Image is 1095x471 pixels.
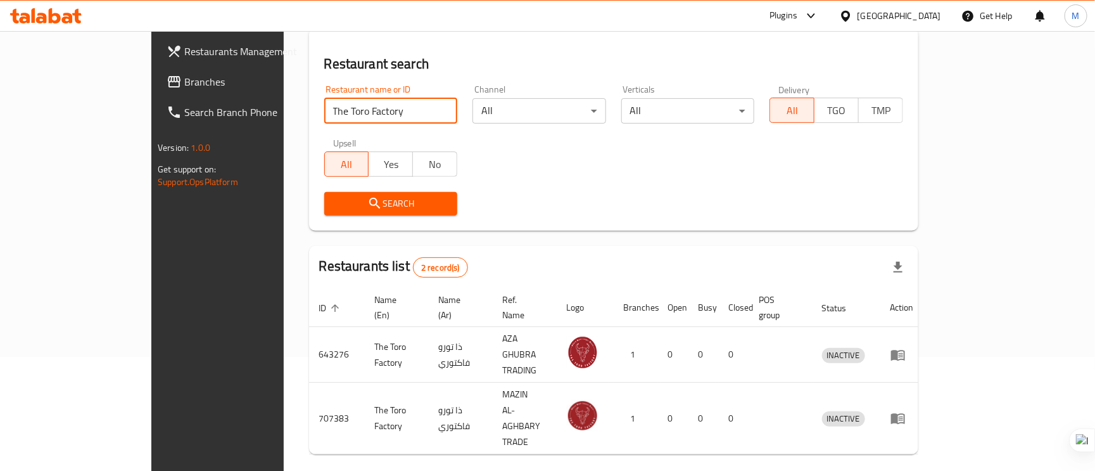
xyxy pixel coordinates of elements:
span: Search [334,196,448,212]
td: ذا تورو فاكتوري [429,383,493,455]
button: Yes [368,152,413,177]
td: 707383 [309,383,365,455]
span: Version: [158,139,189,156]
div: Total records count [413,257,468,278]
button: No [412,152,457,177]
div: INACTIVE [822,348,865,363]
td: 1 [614,383,658,455]
span: TMP [864,101,898,120]
button: Search [324,192,458,216]
span: No [418,155,452,174]
span: Status [822,300,863,316]
span: Name (En) [375,292,414,323]
td: 0 [719,327,749,383]
td: 0 [658,383,688,455]
span: All [330,155,364,174]
button: TGO [814,98,859,123]
button: TMP [858,98,903,123]
div: Menu [890,347,914,363]
span: INACTIVE [822,348,865,363]
span: Restaurants Management [184,44,324,59]
span: POS group [759,292,797,323]
th: Busy [688,288,719,327]
td: AZA GHUBRA TRADING [493,327,557,383]
span: INACTIVE [822,411,865,426]
button: All [324,152,369,177]
a: Restaurants Management [156,36,334,67]
span: Ref. Name [503,292,541,323]
td: ذا تورو فاكتوري [429,327,493,383]
a: Support.OpsPlatform [158,174,238,190]
h2: Restaurant search [324,55,903,74]
td: 0 [719,383,749,455]
span: 1.0.0 [191,139,210,156]
td: 0 [658,327,688,383]
h2: Restaurants list [319,257,468,278]
td: 1 [614,327,658,383]
th: Open [658,288,688,327]
div: Export file [883,252,913,283]
span: ID [319,300,343,316]
span: Yes [374,155,408,174]
span: All [775,101,809,120]
a: Branches [156,67,334,97]
td: 0 [688,327,719,383]
th: Closed [719,288,749,327]
span: TGO [820,101,854,120]
td: 0 [688,383,719,455]
label: Upsell [333,139,357,148]
th: Logo [557,288,614,327]
th: Branches [614,288,658,327]
span: M [1072,9,1080,23]
span: Get support on: [158,161,216,177]
div: Menu [890,411,914,426]
span: 2 record(s) [414,262,467,274]
td: MAZIN AL-AGHBARY TRADE [493,383,557,455]
img: The Toro Factory [567,337,598,368]
div: All [472,98,606,124]
div: [GEOGRAPHIC_DATA] [858,9,941,23]
td: The Toro Factory [365,383,429,455]
span: Name (Ar) [439,292,478,323]
a: Search Branch Phone [156,97,334,127]
label: Delivery [778,85,810,94]
button: All [769,98,814,123]
div: Plugins [769,8,797,23]
td: The Toro Factory [365,327,429,383]
img: The Toro Factory [567,400,598,432]
table: enhanced table [309,288,924,455]
div: All [621,98,755,124]
th: Action [880,288,924,327]
td: 643276 [309,327,365,383]
span: Branches [184,74,324,89]
input: Search for restaurant name or ID.. [324,98,458,124]
span: Search Branch Phone [184,105,324,120]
